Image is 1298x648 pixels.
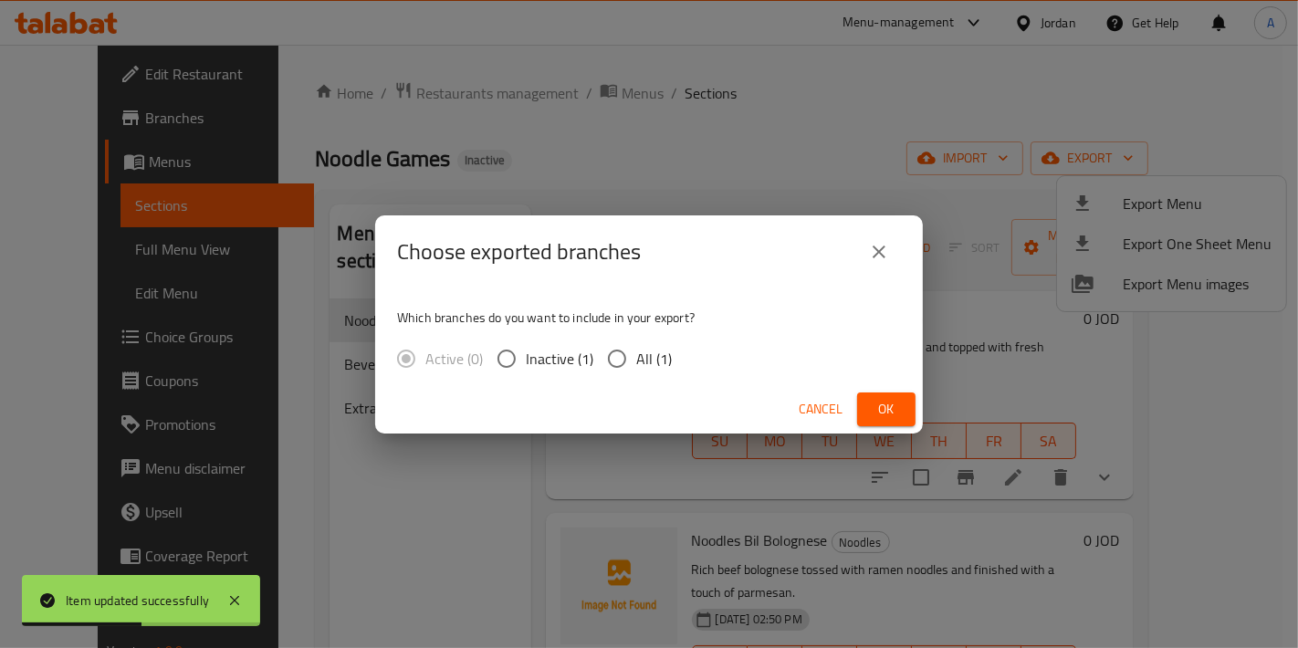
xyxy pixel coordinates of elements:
[799,398,843,421] span: Cancel
[66,591,209,611] div: Item updated successfully
[791,392,850,426] button: Cancel
[857,392,916,426] button: Ok
[397,308,901,327] p: Which branches do you want to include in your export?
[857,230,901,274] button: close
[872,398,901,421] span: Ok
[526,348,593,370] span: Inactive (1)
[397,237,641,267] h2: Choose exported branches
[425,348,483,370] span: Active (0)
[636,348,672,370] span: All (1)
